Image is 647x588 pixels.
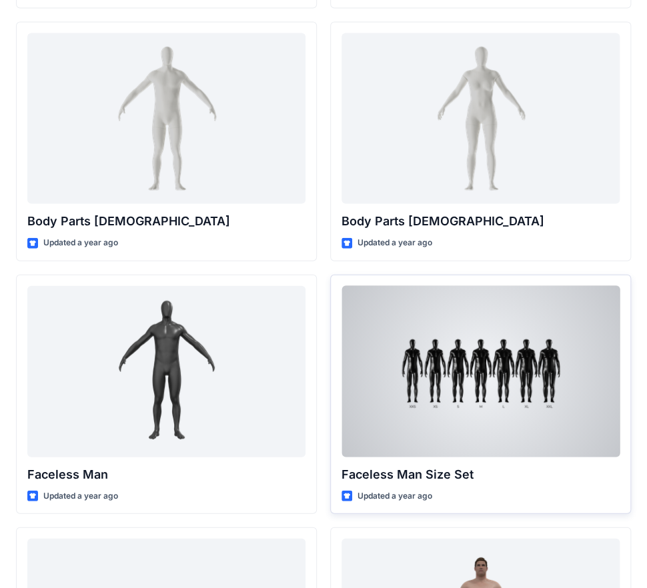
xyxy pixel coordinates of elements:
[43,489,118,503] p: Updated a year ago
[342,33,620,204] a: Body Parts Female
[43,235,118,249] p: Updated a year ago
[358,235,432,249] p: Updated a year ago
[27,465,305,483] p: Faceless Man
[342,285,620,457] a: Faceless Man Size Set
[27,33,305,204] a: Body Parts Male
[358,489,432,503] p: Updated a year ago
[27,285,305,457] a: Faceless Man
[342,211,620,230] p: Body Parts [DEMOGRAPHIC_DATA]
[342,465,620,483] p: Faceless Man Size Set
[27,211,305,230] p: Body Parts [DEMOGRAPHIC_DATA]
